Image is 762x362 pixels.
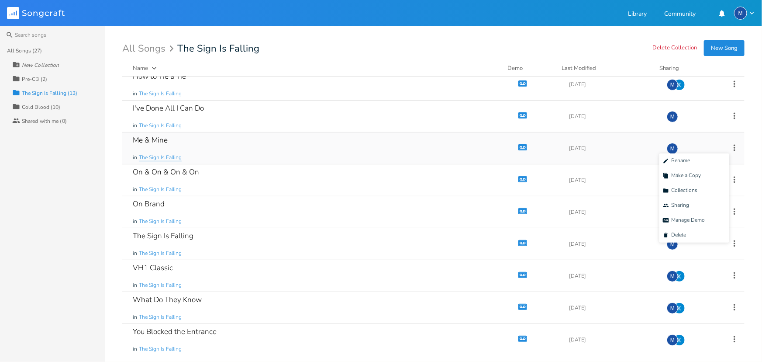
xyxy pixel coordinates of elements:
[663,188,698,194] span: Collections
[22,118,67,124] div: Shared with me (0)
[667,239,678,250] div: Mark Berman
[133,64,497,73] button: Name
[659,64,712,73] div: Sharing
[704,40,745,56] button: New Song
[667,143,678,154] div: Mark Berman
[133,136,168,144] div: Me & Mine
[133,282,137,289] span: in
[22,63,59,68] div: New Collection
[507,64,551,73] div: Demo
[734,7,747,20] div: Mark Berman
[628,11,647,18] a: Library
[133,232,193,240] div: The Sign Is Falling
[667,79,678,90] div: Mark Berman
[133,264,173,271] div: VH1 Classic
[652,45,697,52] button: Delete Collection
[734,7,755,20] button: M
[674,79,685,90] img: Kendra Pfalzgraf
[569,241,656,247] div: [DATE]
[562,64,596,72] div: Last Modified
[139,345,182,353] span: The Sign Is Falling
[133,90,137,97] span: in
[133,313,137,321] span: in
[133,64,148,72] div: Name
[139,186,182,193] span: The Sign Is Falling
[22,90,77,96] div: The Sign Is Falling (13)
[133,186,137,193] span: in
[663,173,701,179] span: Make a Copy
[22,77,47,82] div: Pre-CB (2)
[664,11,696,18] a: Community
[674,271,685,282] img: Kendra Pfalzgraf
[139,218,182,225] span: The Sign Is Falling
[122,45,176,53] div: All Songs
[139,122,182,129] span: The Sign Is Falling
[667,111,678,122] div: Mark Berman
[663,158,690,164] span: Rename
[133,250,137,257] span: in
[663,217,705,223] span: Manage Demo
[569,305,656,310] div: [DATE]
[663,232,686,238] span: Delete
[22,104,61,110] div: Cold Blood (10)
[177,44,259,53] span: The Sign Is Falling
[139,313,182,321] span: The Sign Is Falling
[133,345,137,353] span: in
[139,154,182,161] span: The Sign Is Falling
[569,82,656,87] div: [DATE]
[133,122,137,129] span: in
[663,202,690,209] span: Sharing
[667,271,678,282] div: Mark Berman
[674,334,685,346] img: Kendra Pfalzgraf
[674,303,685,314] img: Kendra Pfalzgraf
[569,146,656,151] div: [DATE]
[133,200,165,208] div: On Brand
[133,104,204,112] div: I've Done All I Can Do
[139,282,182,289] span: The Sign Is Falling
[569,337,656,342] div: [DATE]
[133,168,199,176] div: On & On & On & On
[133,73,186,80] div: How to Tie a Tie
[133,218,137,225] span: in
[133,154,137,161] span: in
[667,334,678,346] div: Mark Berman
[569,273,656,278] div: [DATE]
[569,209,656,215] div: [DATE]
[569,178,656,183] div: [DATE]
[7,48,42,53] div: All Songs (27)
[139,90,182,97] span: The Sign Is Falling
[133,296,202,303] div: What Do They Know
[569,114,656,119] div: [DATE]
[133,328,217,335] div: You Blocked the Entrance
[667,303,678,314] div: Mark Berman
[562,64,649,73] button: Last Modified
[139,250,182,257] span: The Sign Is Falling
